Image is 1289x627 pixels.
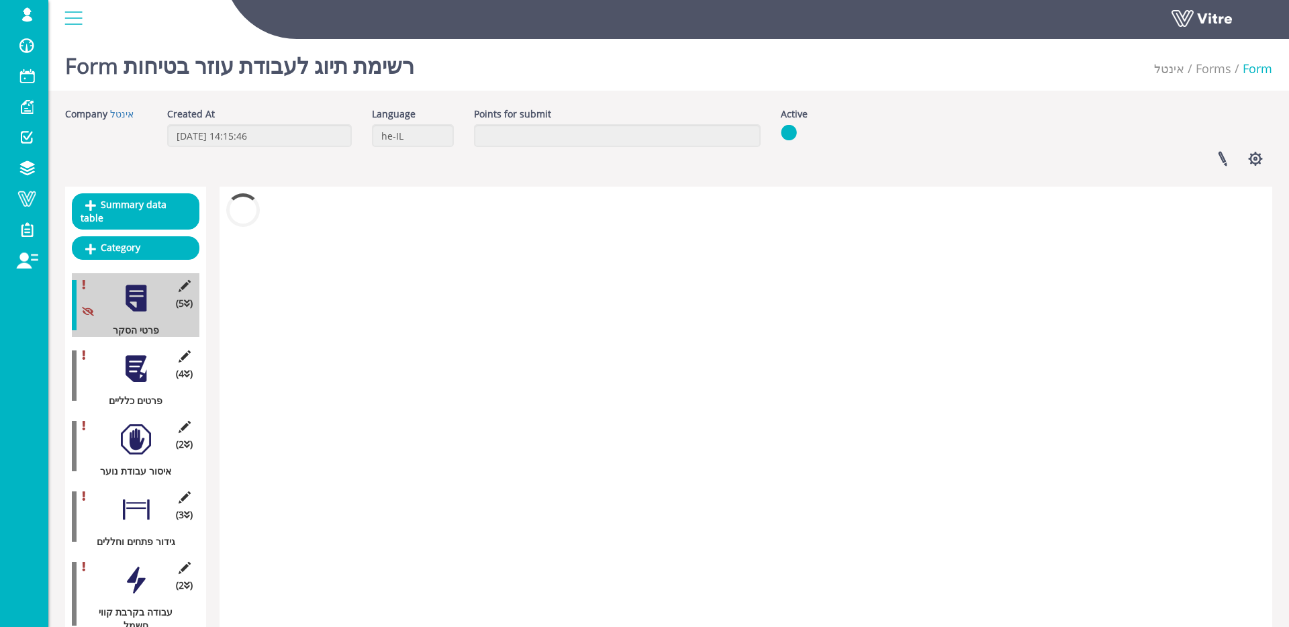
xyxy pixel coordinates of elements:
[110,107,134,120] a: אינטל
[176,508,193,522] span: (3 )
[72,324,189,337] div: פרטי הסקר
[176,297,193,310] span: (5 )
[72,236,199,259] a: Category
[1154,60,1184,77] a: אינטל
[1196,60,1231,77] a: Forms
[372,107,416,121] label: Language
[72,394,189,407] div: פרטים כלליים
[72,465,189,478] div: איסור עבודת נוער
[176,438,193,451] span: (2 )
[65,34,414,91] h1: Form רשימת תיוג לעבודת עוזר בטיחות
[1231,60,1272,78] li: Form
[65,107,107,121] label: Company
[72,535,189,548] div: גידור פתחים וחללים
[176,579,193,592] span: (2 )
[167,107,215,121] label: Created At
[781,124,797,141] img: yes
[474,107,551,121] label: Points for submit
[176,367,193,381] span: (4 )
[781,107,808,121] label: Active
[72,193,199,230] a: Summary data table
